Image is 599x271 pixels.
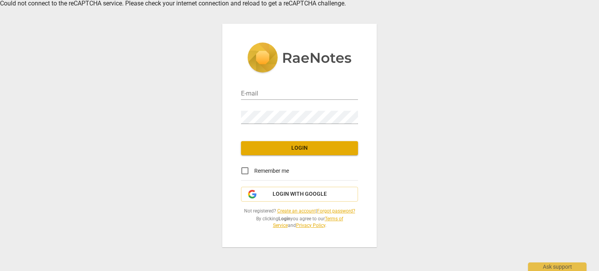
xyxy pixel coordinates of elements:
a: Create an account [277,208,316,214]
a: Forgot password? [317,208,355,214]
span: Remember me [254,167,289,175]
div: Ask support [528,262,587,271]
img: 5ac2273c67554f335776073100b6d88f.svg [247,43,352,74]
a: Terms of Service [273,216,343,228]
span: Login [247,144,352,152]
button: Login [241,141,358,155]
span: Not registered? | [241,208,358,214]
a: Privacy Policy [296,223,325,228]
b: Login [278,216,291,221]
button: Login with Google [241,187,358,202]
span: By clicking you agree to our and . [241,216,358,228]
span: Login with Google [273,190,327,198]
